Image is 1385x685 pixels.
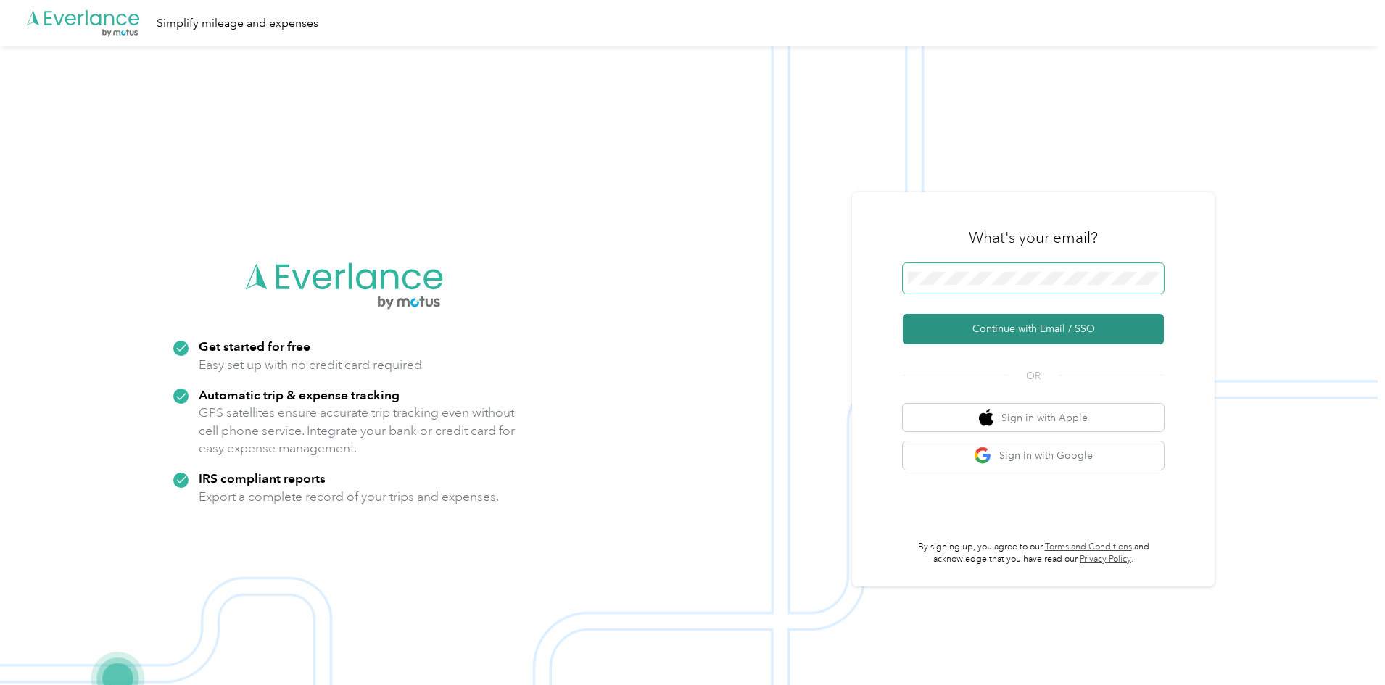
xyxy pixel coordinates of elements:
[1008,368,1059,383] span: OR
[1080,554,1131,565] a: Privacy Policy
[157,14,318,33] div: Simplify mileage and expenses
[974,447,992,465] img: google logo
[199,339,310,354] strong: Get started for free
[199,470,326,486] strong: IRS compliant reports
[199,387,400,402] strong: Automatic trip & expense tracking
[903,314,1164,344] button: Continue with Email / SSO
[1045,541,1132,552] a: Terms and Conditions
[969,228,1098,248] h3: What's your email?
[903,541,1164,566] p: By signing up, you agree to our and acknowledge that you have read our .
[979,409,993,427] img: apple logo
[903,441,1164,470] button: google logoSign in with Google
[199,488,499,506] p: Export a complete record of your trips and expenses.
[199,356,422,374] p: Easy set up with no credit card required
[199,404,516,457] p: GPS satellites ensure accurate trip tracking even without cell phone service. Integrate your bank...
[903,404,1164,432] button: apple logoSign in with Apple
